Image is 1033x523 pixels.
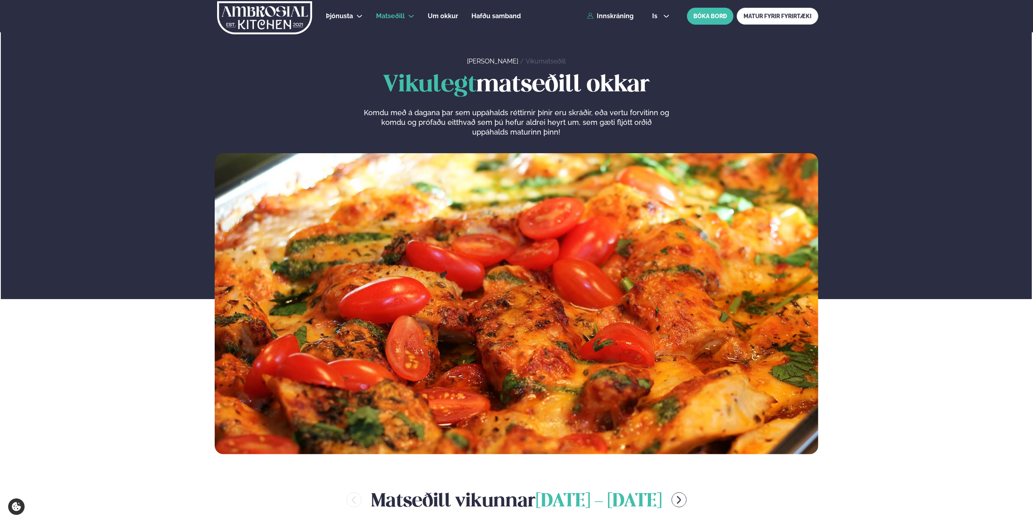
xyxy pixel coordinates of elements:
[737,8,818,25] a: MATUR FYRIR FYRIRTÆKI
[376,12,405,20] span: Matseðill
[215,153,818,454] img: image alt
[215,72,818,98] h1: matseðill okkar
[467,57,518,65] a: [PERSON_NAME]
[587,13,634,20] a: Innskráning
[326,12,353,20] span: Þjónusta
[346,492,361,507] button: menu-btn-left
[646,13,676,19] button: is
[471,11,521,21] a: Hafðu samband
[672,492,687,507] button: menu-btn-right
[326,11,353,21] a: Þjónusta
[536,493,662,510] span: [DATE] - [DATE]
[376,11,405,21] a: Matseðill
[520,57,526,65] span: /
[428,12,458,20] span: Um okkur
[652,13,660,19] span: is
[526,57,566,65] a: Vikumatseðill
[216,1,313,34] img: logo
[371,487,662,513] h2: Matseðill vikunnar
[8,498,25,515] a: Cookie settings
[428,11,458,21] a: Um okkur
[471,12,521,20] span: Hafðu samband
[687,8,733,25] button: BÓKA BORÐ
[363,108,669,137] p: Komdu með á dagana þar sem uppáhalds réttirnir þínir eru skráðir, eða vertu forvitinn og komdu og...
[383,74,476,96] span: Vikulegt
